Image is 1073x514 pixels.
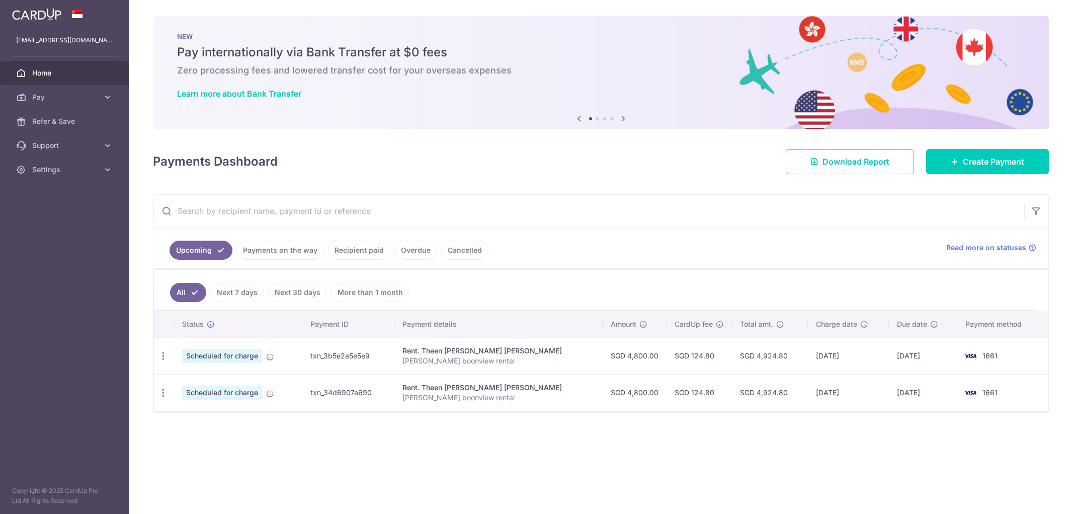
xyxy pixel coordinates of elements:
[732,374,808,411] td: SGD 4,924.80
[32,92,99,102] span: Pay
[394,311,603,337] th: Payment details
[603,337,667,374] td: SGD 4,800.00
[210,283,264,302] a: Next 7 days
[402,356,595,366] p: [PERSON_NAME] boonview rental
[394,241,437,260] a: Overdue
[331,283,409,302] a: More than 1 month
[603,374,667,411] td: SGD 4,800.00
[926,149,1049,174] a: Create Payment
[302,337,394,374] td: txn_3b5e2a5e5e9
[946,243,1026,253] span: Read more on statuses
[177,89,301,99] a: Learn more about Bank Transfer
[302,311,394,337] th: Payment ID
[182,349,262,363] span: Scheduled for charge
[960,350,980,362] img: Bank Card
[889,337,957,374] td: [DATE]
[32,116,99,126] span: Refer & Save
[170,283,206,302] a: All
[816,319,857,329] span: Charge date
[170,241,232,260] a: Upcoming
[182,319,204,329] span: Status
[667,337,732,374] td: SGD 124.80
[957,311,1048,337] th: Payment method
[153,16,1049,129] img: Bank transfer banner
[153,195,1024,227] input: Search by recipient name, payment id or reference
[982,351,998,360] span: 1661
[963,156,1024,168] span: Create Payment
[808,374,889,411] td: [DATE]
[822,156,889,168] span: Download Report
[960,387,980,399] img: Bank Card
[889,374,957,411] td: [DATE]
[732,337,808,374] td: SGD 4,924.80
[302,374,394,411] td: txn_34d6907a690
[177,64,1025,77] h6: Zero processing fees and lowered transfer cost for your overseas expenses
[177,44,1025,60] h5: Pay internationally via Bank Transfer at $0 fees
[268,283,327,302] a: Next 30 days
[402,393,595,403] p: [PERSON_NAME] boonview rental
[675,319,713,329] span: CardUp fee
[897,319,927,329] span: Due date
[667,374,732,411] td: SGD 124.80
[177,32,1025,40] p: NEW
[611,319,636,329] span: Amount
[402,383,595,393] div: Rent. Theen [PERSON_NAME] [PERSON_NAME]
[441,241,488,260] a: Cancelled
[328,241,390,260] a: Recipient paid
[16,35,113,45] p: [EMAIL_ADDRESS][DOMAIN_NAME]
[740,319,773,329] span: Total amt.
[182,386,262,400] span: Scheduled for charge
[946,243,1036,253] a: Read more on statuses
[982,388,998,397] span: 1661
[32,68,99,78] span: Home
[32,140,99,151] span: Support
[786,149,914,174] a: Download Report
[402,346,595,356] div: Rent. Theen [PERSON_NAME] [PERSON_NAME]
[12,8,61,20] img: CardUp
[32,165,99,175] span: Settings
[236,241,324,260] a: Payments on the way
[808,337,889,374] td: [DATE]
[153,153,278,171] h4: Payments Dashboard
